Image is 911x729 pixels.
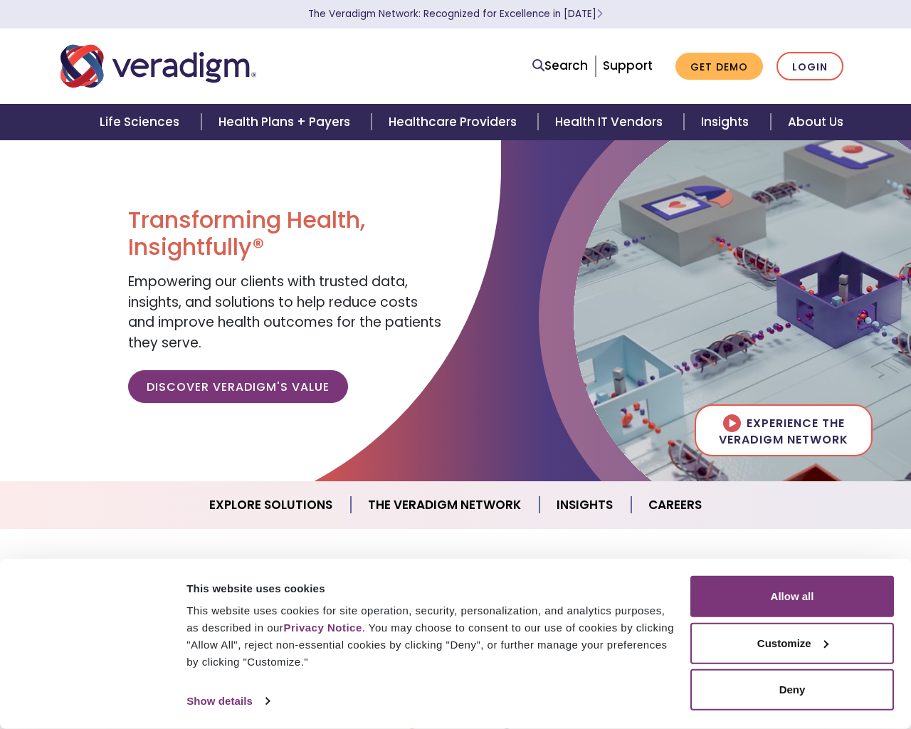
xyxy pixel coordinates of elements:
img: Veradigm logo [60,43,256,90]
button: Customize [690,622,894,664]
a: Login [776,52,843,81]
div: This website uses cookies [186,579,674,597]
a: Careers [631,487,719,523]
button: Allow all [690,576,894,617]
div: This website uses cookies for site operation, security, personalization, and analytics purposes, ... [186,602,674,671]
a: Health IT Vendors [538,104,684,140]
a: Life Sciences [83,104,201,140]
span: Empowering our clients with trusted data, insights, and solutions to help reduce costs and improv... [128,272,441,352]
a: The Veradigm Network: Recognized for Excellence in [DATE]Learn More [308,7,603,21]
a: The Veradigm Network [351,487,539,523]
a: Explore Solutions [192,487,351,523]
a: Show details [186,691,269,712]
a: Healthcare Providers [372,104,538,140]
a: Health Plans + Payers [201,104,372,140]
a: Search [532,56,588,75]
a: Insights [539,487,631,523]
a: Discover Veradigm's Value [128,370,348,403]
a: Insights [684,104,770,140]
button: Deny [690,669,894,710]
a: Privacy Notice [283,622,362,634]
a: Support [603,57,653,74]
h1: Transforming Health, Insightfully® [128,206,445,261]
span: Learn More [596,7,603,21]
a: Get Demo [675,53,763,80]
a: About Us [771,104,860,140]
